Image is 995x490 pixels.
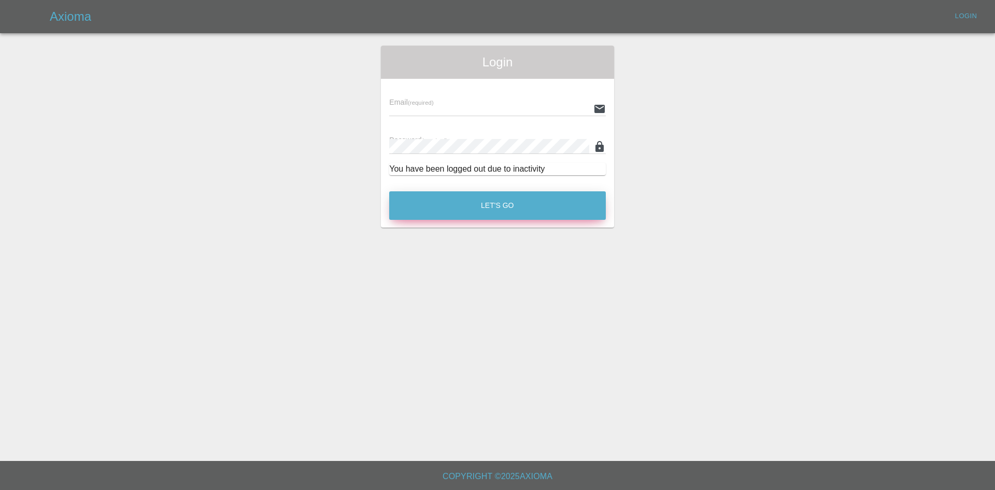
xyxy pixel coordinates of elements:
small: (required) [408,100,434,106]
button: Let's Go [389,191,606,220]
h5: Axioma [50,8,91,25]
span: Password [389,136,447,144]
span: Email [389,98,433,106]
h6: Copyright © 2025 Axioma [8,469,987,484]
small: (required) [422,137,448,144]
a: Login [949,8,983,24]
div: You have been logged out due to inactivity [389,163,606,175]
span: Login [389,54,606,71]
